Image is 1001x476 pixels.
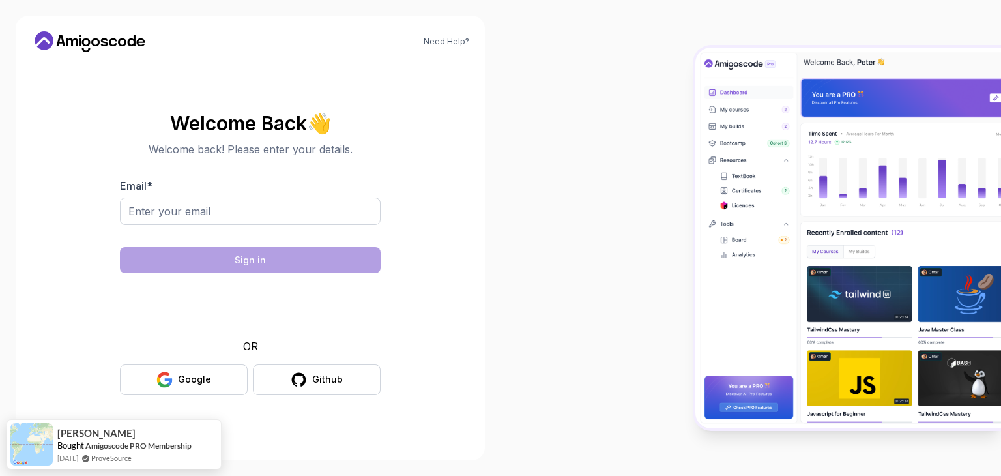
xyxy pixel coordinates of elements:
[312,373,343,386] div: Github
[120,113,381,134] h2: Welcome Back
[57,453,78,464] span: [DATE]
[120,198,381,225] input: Enter your email
[253,364,381,395] button: Github
[91,453,132,464] a: ProveSource
[424,37,469,47] a: Need Help?
[57,440,84,451] span: Bought
[57,428,136,439] span: [PERSON_NAME]
[178,373,211,386] div: Google
[152,281,349,331] iframe: Widget containing checkbox for hCaptcha security challenge
[243,338,258,354] p: OR
[31,31,149,52] a: Home link
[120,364,248,395] button: Google
[306,112,330,133] span: 👋
[85,441,192,451] a: Amigoscode PRO Membership
[695,48,1001,428] img: Amigoscode Dashboard
[10,423,53,466] img: provesource social proof notification image
[120,179,152,192] label: Email *
[120,247,381,273] button: Sign in
[235,254,266,267] div: Sign in
[120,141,381,157] p: Welcome back! Please enter your details.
